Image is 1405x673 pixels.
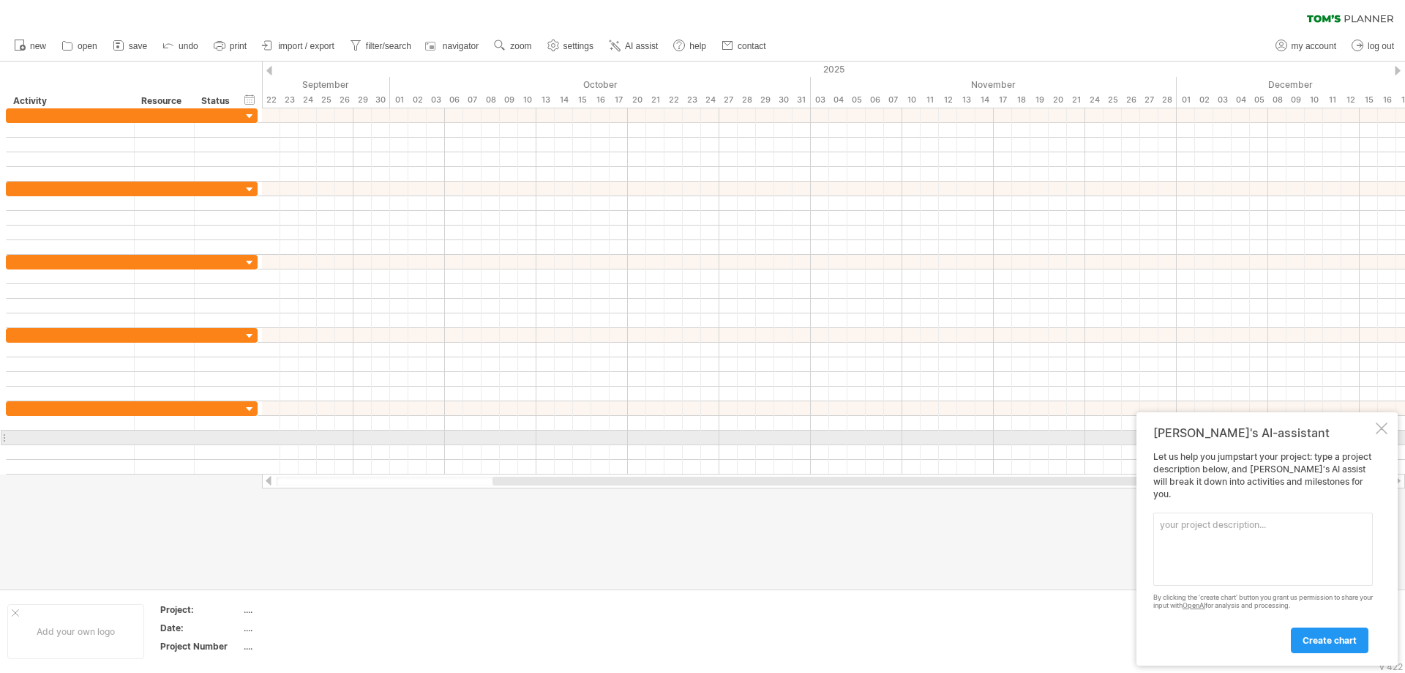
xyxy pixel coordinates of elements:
[555,92,573,108] div: Tuesday, 14 October 2025
[1030,92,1049,108] div: Wednesday, 19 November 2025
[1305,92,1323,108] div: Wednesday, 10 December 2025
[701,92,719,108] div: Friday, 24 October 2025
[1085,92,1104,108] div: Monday, 24 November 2025
[1341,92,1360,108] div: Friday, 12 December 2025
[1303,635,1357,646] span: create chart
[1183,601,1205,609] a: OpenAI
[957,92,975,108] div: Thursday, 13 November 2025
[1360,92,1378,108] div: Monday, 15 December 2025
[1368,41,1394,51] span: log out
[58,37,102,56] a: open
[1272,37,1341,56] a: my account
[563,41,593,51] span: settings
[670,37,711,56] a: help
[280,92,299,108] div: Tuesday, 23 September 2025
[847,92,866,108] div: Wednesday, 5 November 2025
[536,92,555,108] div: Monday, 13 October 2025
[299,92,317,108] div: Wednesday, 24 September 2025
[13,94,126,108] div: Activity
[443,41,479,51] span: navigator
[445,92,463,108] div: Monday, 6 October 2025
[278,41,334,51] span: import / export
[159,37,203,56] a: undo
[366,41,411,51] span: filter/search
[258,37,339,56] a: import / export
[179,41,198,51] span: undo
[1177,92,1195,108] div: Monday, 1 December 2025
[482,92,500,108] div: Wednesday, 8 October 2025
[210,37,251,56] a: print
[160,603,241,616] div: Project:
[244,640,367,652] div: ....
[1153,594,1373,610] div: By clicking the 'create chart' button you grant us permission to share your input with for analys...
[244,622,367,634] div: ....
[1232,92,1250,108] div: Thursday, 4 December 2025
[1348,37,1398,56] a: log out
[591,92,610,108] div: Thursday, 16 October 2025
[510,41,531,51] span: zoom
[1104,92,1122,108] div: Tuesday, 25 November 2025
[390,92,408,108] div: Wednesday, 1 October 2025
[1379,661,1403,672] div: v 422
[1158,92,1177,108] div: Friday, 28 November 2025
[718,37,771,56] a: contact
[335,92,353,108] div: Friday, 26 September 2025
[610,92,628,108] div: Friday, 17 October 2025
[372,92,390,108] div: Tuesday, 30 September 2025
[1378,92,1396,108] div: Tuesday, 16 December 2025
[1140,92,1158,108] div: Thursday, 27 November 2025
[738,92,756,108] div: Tuesday, 28 October 2025
[1292,41,1336,51] span: my account
[353,92,372,108] div: Monday, 29 September 2025
[500,92,518,108] div: Thursday, 9 October 2025
[230,41,247,51] span: print
[262,92,280,108] div: Monday, 22 September 2025
[664,92,683,108] div: Wednesday, 22 October 2025
[811,92,829,108] div: Monday, 3 November 2025
[518,92,536,108] div: Friday, 10 October 2025
[921,92,939,108] div: Tuesday, 11 November 2025
[423,37,483,56] a: navigator
[1291,628,1368,653] a: create chart
[1122,92,1140,108] div: Wednesday, 26 November 2025
[160,640,241,652] div: Project Number
[719,92,738,108] div: Monday, 27 October 2025
[994,92,1012,108] div: Monday, 17 November 2025
[1268,92,1286,108] div: Monday, 8 December 2025
[141,94,186,108] div: Resource
[573,92,591,108] div: Wednesday, 15 October 2025
[10,37,50,56] a: new
[1012,92,1030,108] div: Tuesday, 18 November 2025
[129,41,147,51] span: save
[244,603,367,616] div: ....
[1049,92,1067,108] div: Thursday, 20 November 2025
[160,622,241,634] div: Date:
[975,92,994,108] div: Friday, 14 November 2025
[1195,92,1213,108] div: Tuesday, 2 December 2025
[939,92,957,108] div: Wednesday, 12 November 2025
[829,92,847,108] div: Tuesday, 4 November 2025
[1213,92,1232,108] div: Wednesday, 3 December 2025
[774,92,793,108] div: Thursday, 30 October 2025
[490,37,536,56] a: zoom
[1153,425,1373,440] div: [PERSON_NAME]'s AI-assistant
[866,92,884,108] div: Thursday, 6 November 2025
[78,41,97,51] span: open
[390,77,811,92] div: October 2025
[1286,92,1305,108] div: Tuesday, 9 December 2025
[884,92,902,108] div: Friday, 7 November 2025
[7,604,144,659] div: Add your own logo
[1153,451,1373,652] div: Let us help you jumpstart your project: type a project description below, and [PERSON_NAME]'s AI ...
[346,37,416,56] a: filter/search
[201,94,233,108] div: Status
[427,92,445,108] div: Friday, 3 October 2025
[811,77,1177,92] div: November 2025
[1323,92,1341,108] div: Thursday, 11 December 2025
[689,41,706,51] span: help
[317,92,335,108] div: Thursday, 25 September 2025
[408,92,427,108] div: Thursday, 2 October 2025
[902,92,921,108] div: Monday, 10 November 2025
[628,92,646,108] div: Monday, 20 October 2025
[463,92,482,108] div: Tuesday, 7 October 2025
[544,37,598,56] a: settings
